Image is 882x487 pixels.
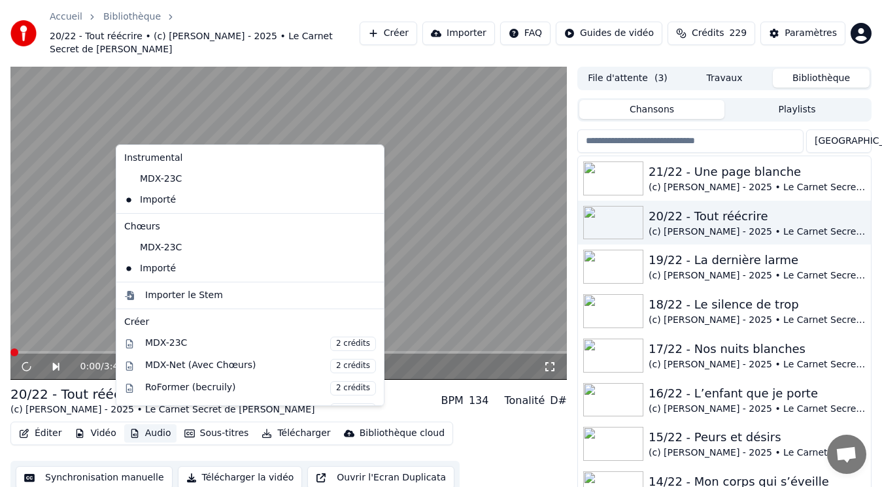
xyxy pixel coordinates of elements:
[330,381,376,395] span: 2 crédits
[80,360,112,373] div: /
[10,20,37,46] img: youka
[124,316,376,329] div: Créer
[422,22,495,45] button: Importer
[654,72,668,85] span: ( 3 )
[360,22,417,45] button: Créer
[119,237,362,258] div: MDX-23C
[504,393,545,409] div: Tonalité
[145,403,376,418] div: RoFormer (instv7_gabox)
[103,10,161,24] a: Bibliothèque
[676,69,773,88] button: Travaux
[649,384,866,403] div: 16/22 - L’enfant que je porte
[80,360,101,373] span: 0:00
[10,385,314,403] div: 20/22 - Tout réécrire
[760,22,845,45] button: Paramètres
[827,435,866,474] div: Ouvrir le chat
[330,359,376,373] span: 2 crédits
[145,337,376,351] div: MDX-23C
[579,69,676,88] button: File d'attente
[145,381,376,395] div: RoFormer (becruily)
[145,359,376,373] div: MDX-Net (Avec Chœurs)
[50,10,82,24] a: Accueil
[649,340,866,358] div: 17/22 - Nos nuits blanches
[649,428,866,446] div: 15/22 - Peurs et désirs
[649,226,866,239] div: (c) [PERSON_NAME] - 2025 • Le Carnet Secret de [PERSON_NAME]
[649,207,866,226] div: 20/22 - Tout réécrire
[330,403,376,418] span: 2 crédits
[773,69,870,88] button: Bibliothèque
[729,27,747,40] span: 229
[441,393,463,409] div: BPM
[785,27,837,40] div: Paramètres
[579,100,724,119] button: Chansons
[649,163,866,181] div: 21/22 - Une page blanche
[649,181,866,194] div: (c) [PERSON_NAME] - 2025 • Le Carnet Secret de [PERSON_NAME]
[256,424,335,443] button: Télécharger
[649,446,866,460] div: (c) [PERSON_NAME] - 2025 • Le Carnet Secret de [PERSON_NAME]
[69,424,121,443] button: Vidéo
[360,427,445,440] div: Bibliothèque cloud
[649,403,866,416] div: (c) [PERSON_NAME] - 2025 • Le Carnet Secret de [PERSON_NAME]
[179,424,254,443] button: Sous-titres
[668,22,755,45] button: Crédits229
[119,216,381,237] div: Chœurs
[649,269,866,282] div: (c) [PERSON_NAME] - 2025 • Le Carnet Secret de [PERSON_NAME]
[469,393,489,409] div: 134
[14,424,67,443] button: Éditer
[50,30,360,56] span: 20/22 - Tout réécrire • (c) [PERSON_NAME] - 2025 • Le Carnet Secret de [PERSON_NAME]
[692,27,724,40] span: Crédits
[104,360,124,373] span: 3:45
[649,358,866,371] div: (c) [PERSON_NAME] - 2025 • Le Carnet Secret de [PERSON_NAME]
[550,393,567,409] div: D#
[10,403,314,416] div: (c) [PERSON_NAME] - 2025 • Le Carnet Secret de [PERSON_NAME]
[649,295,866,314] div: 18/22 - Le silence de trop
[556,22,662,45] button: Guides de vidéo
[119,148,381,169] div: Instrumental
[119,169,362,190] div: MDX-23C
[124,424,177,443] button: Audio
[649,314,866,327] div: (c) [PERSON_NAME] - 2025 • Le Carnet Secret de [PERSON_NAME]
[119,190,362,210] div: Importé
[500,22,551,45] button: FAQ
[724,100,870,119] button: Playlists
[119,258,362,279] div: Importé
[50,10,360,56] nav: breadcrumb
[649,251,866,269] div: 19/22 - La dernière larme
[330,337,376,351] span: 2 crédits
[145,289,223,302] div: Importer le Stem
